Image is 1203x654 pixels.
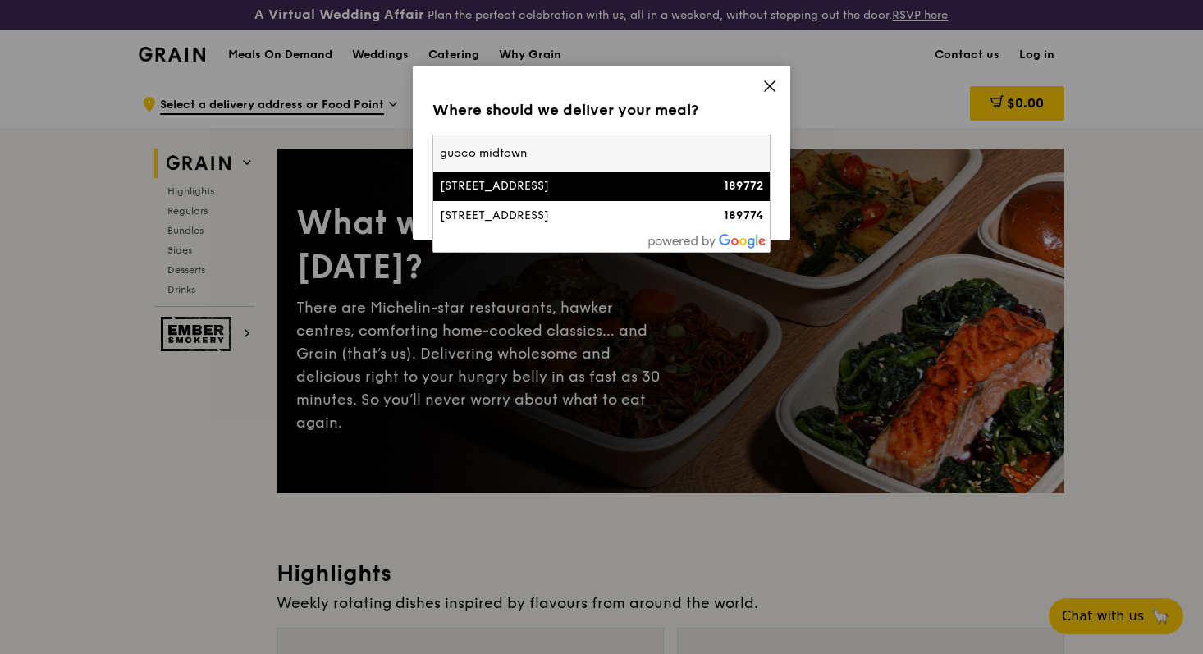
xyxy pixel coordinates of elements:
[440,208,683,224] div: [STREET_ADDRESS]
[432,98,771,121] div: Where should we deliver your meal?
[440,178,683,194] div: [STREET_ADDRESS]
[648,234,766,249] img: powered-by-google.60e8a832.png
[724,208,763,222] strong: 189774
[724,179,763,193] strong: 189772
